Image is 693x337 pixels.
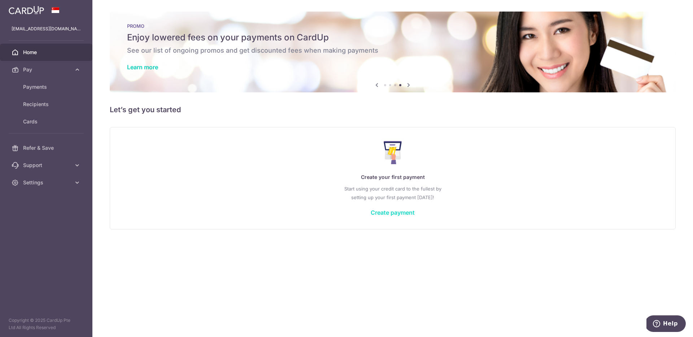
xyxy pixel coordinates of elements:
[127,46,658,55] h6: See our list of ongoing promos and get discounted fees when making payments
[127,64,158,71] a: Learn more
[384,141,402,164] img: Make Payment
[127,23,658,29] p: PROMO
[125,184,661,202] p: Start using your credit card to the fullest by setting up your first payment [DATE]!
[23,162,71,169] span: Support
[371,209,415,216] a: Create payment
[23,179,71,186] span: Settings
[110,104,676,115] h5: Let’s get you started
[125,173,661,181] p: Create your first payment
[23,66,71,73] span: Pay
[127,32,658,43] h5: Enjoy lowered fees on your payments on CardUp
[23,101,71,108] span: Recipients
[110,12,676,92] img: Latest Promos banner
[646,315,686,333] iframe: Opens a widget where you can find more information
[23,83,71,91] span: Payments
[23,144,71,152] span: Refer & Save
[23,49,71,56] span: Home
[9,6,44,14] img: CardUp
[12,25,81,32] p: [EMAIL_ADDRESS][DOMAIN_NAME]
[23,118,71,125] span: Cards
